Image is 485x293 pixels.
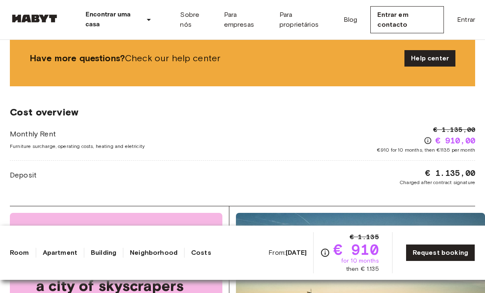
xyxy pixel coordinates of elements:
[268,248,307,257] span: From:
[30,53,125,64] b: Have more questions?
[279,10,330,30] a: Para proprietários
[406,244,475,261] a: Request booking
[10,14,59,23] img: Habyt
[433,125,475,135] span: € 1.135,00
[286,249,307,256] b: [DATE]
[130,248,178,258] a: Neighborhood
[320,248,330,258] svg: Check cost overview for full price breakdown. Please note that discounts apply to new joiners onl...
[10,143,145,150] span: Furniture surcharge, operating costs, heating and eletricity
[10,170,37,180] span: Deposit
[333,242,379,257] span: € 910
[370,6,444,33] a: Entrar em contacto
[435,135,475,146] span: € 910,00
[425,167,475,179] span: € 1.135,00
[43,248,77,258] a: Apartment
[344,15,358,25] a: Blog
[224,10,266,30] a: Para empresas
[424,136,432,145] svg: Check cost overview for full price breakdown. Please note that discounts apply to new joiners onl...
[85,10,141,30] p: Encontrar uma casa
[457,15,475,25] a: Entrar
[350,232,379,242] span: € 1.135
[10,248,29,258] a: Room
[400,179,475,186] span: Charged after contract signature
[30,52,398,65] span: Check our help center
[346,265,379,273] span: then € 1.135
[404,50,455,67] a: Help center
[10,129,145,139] span: Monthly Rent
[10,106,475,118] span: Cost overview
[191,248,211,258] a: Costs
[180,10,210,30] a: Sobre nós
[91,248,116,258] a: Building
[341,257,379,265] span: for 10 months
[377,146,475,154] span: €910 for 10 months, then €1135 per month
